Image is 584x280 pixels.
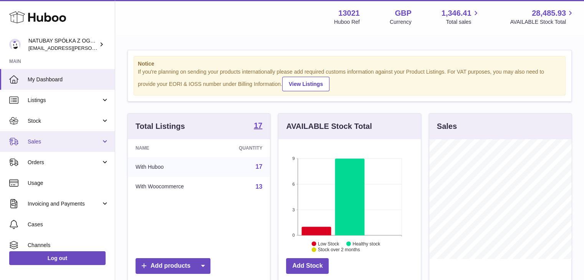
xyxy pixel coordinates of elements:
span: My Dashboard [28,76,109,83]
strong: 17 [254,122,262,129]
a: Add Stock [286,258,329,274]
span: AVAILABLE Stock Total [510,18,575,26]
strong: Notice [138,60,561,68]
span: 1,346.41 [442,8,472,18]
span: Cases [28,221,109,228]
a: 13 [256,183,263,190]
td: With Woocommerce [128,177,216,197]
span: Stock [28,117,101,125]
text: 0 [293,233,295,237]
a: 28,485.93 AVAILABLE Stock Total [510,8,575,26]
span: 28,485.93 [532,8,566,18]
span: Total sales [446,18,480,26]
span: [EMAIL_ADDRESS][PERSON_NAME][DOMAIN_NAME] [28,45,154,51]
text: Low Stock [318,241,339,246]
text: Healthy stock [352,241,381,246]
span: Usage [28,180,109,187]
div: NATUBAY SPÓŁKA Z OGRANICZONĄ ODPOWIEDZIALNOŚCIĄ [28,37,98,52]
span: Channels [28,242,109,249]
div: Currency [390,18,412,26]
h3: Sales [437,121,457,132]
span: Sales [28,138,101,145]
strong: 13021 [338,8,360,18]
th: Name [128,139,216,157]
a: 1,346.41 Total sales [442,8,480,26]
th: Quantity [216,139,270,157]
text: 3 [293,207,295,212]
text: Stock over 2 months [318,247,360,252]
div: Huboo Ref [334,18,360,26]
span: Invoicing and Payments [28,200,101,208]
strong: GBP [395,8,411,18]
a: Log out [9,251,106,265]
span: Orders [28,159,101,166]
h3: AVAILABLE Stock Total [286,121,372,132]
text: 9 [293,156,295,161]
a: 17 [256,163,263,170]
a: View Listings [282,77,329,91]
td: With Huboo [128,157,216,177]
span: Listings [28,97,101,104]
h3: Total Listings [136,121,185,132]
div: If you're planning on sending your products internationally please add required customs informati... [138,68,561,91]
a: 17 [254,122,262,131]
a: Add products [136,258,210,274]
text: 6 [293,182,295,186]
img: kacper.antkowski@natubay.pl [9,39,21,50]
